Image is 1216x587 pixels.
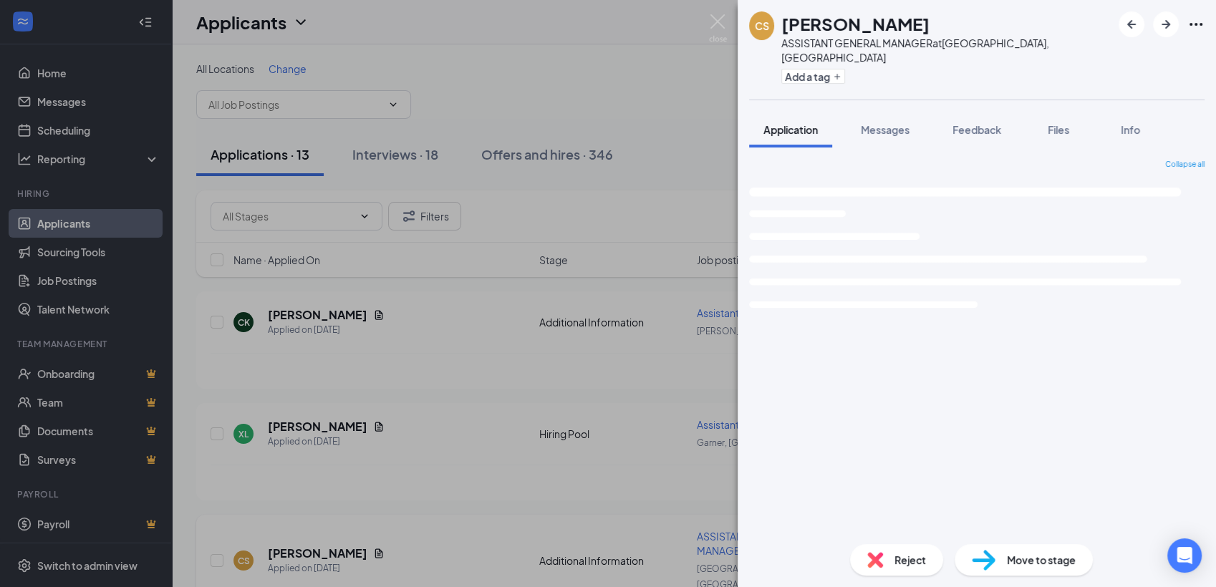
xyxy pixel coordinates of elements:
[763,123,818,136] span: Application
[1167,538,1202,573] div: Open Intercom Messenger
[1123,16,1140,33] svg: ArrowLeftNew
[1119,11,1144,37] button: ArrowLeftNew
[861,123,909,136] span: Messages
[1157,16,1174,33] svg: ArrowRight
[1048,123,1069,136] span: Files
[749,176,1205,358] svg: Loading interface...
[781,11,930,36] h1: [PERSON_NAME]
[1187,16,1205,33] svg: Ellipses
[1165,159,1205,170] span: Collapse all
[894,552,926,568] span: Reject
[1153,11,1179,37] button: ArrowRight
[1121,123,1140,136] span: Info
[1007,552,1076,568] span: Move to stage
[833,72,841,81] svg: Plus
[781,69,845,84] button: PlusAdd a tag
[952,123,1001,136] span: Feedback
[781,36,1111,64] div: ASSISTANT GENERAL MANAGER at [GEOGRAPHIC_DATA], [GEOGRAPHIC_DATA]
[755,19,769,33] div: CS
